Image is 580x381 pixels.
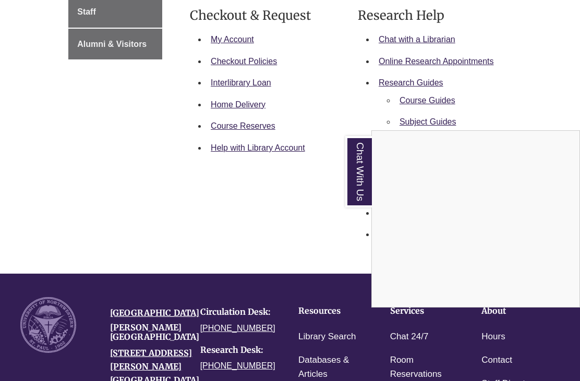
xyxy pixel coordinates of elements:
a: Course Reserves [211,121,275,130]
a: [GEOGRAPHIC_DATA] [110,308,199,318]
a: Course Guides [400,96,455,105]
a: Hours [481,329,505,345]
a: Subject Guides [400,117,456,126]
h4: Research Desk: [200,346,274,355]
a: Chat 24/7 [390,329,429,345]
h4: Services [390,306,450,316]
img: UNW seal [20,297,76,353]
a: Chat With Us [345,136,372,207]
a: [PHONE_NUMBER] [200,361,275,370]
a: Research Guides [379,78,443,87]
h4: Resources [298,306,358,316]
a: Checkout Policies [211,57,277,66]
h4: About [481,306,541,316]
a: My Account [211,35,254,44]
a: Alumni & Visitors [68,29,162,60]
a: Interlibrary Loan [211,78,271,87]
a: Contact [481,353,512,368]
a: Home Delivery [211,100,265,109]
iframe: Chat Widget [372,131,579,307]
h4: [PERSON_NAME][GEOGRAPHIC_DATA] [110,323,184,341]
a: Library Search [298,329,356,345]
div: Chat With Us [371,130,580,308]
h3: Research Help [358,7,510,23]
a: Help with Library Account [211,143,305,152]
h3: Checkout & Request [190,7,342,23]
h4: Circulation Desk: [200,308,274,317]
a: Chat with a Librarian [379,35,455,44]
a: Online Research Appointments [379,57,494,66]
a: [PHONE_NUMBER] [200,324,275,333]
